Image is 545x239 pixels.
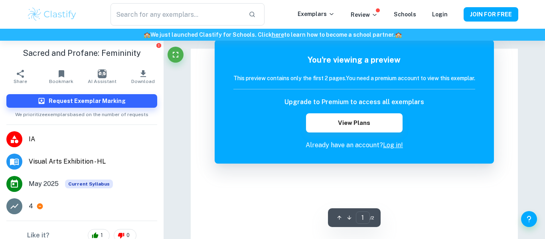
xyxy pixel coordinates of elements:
span: Current Syllabus [65,180,113,188]
button: JOIN FOR FREE [464,7,518,22]
a: Schools [394,11,416,18]
p: Review [351,10,378,19]
img: AI Assistant [98,69,107,78]
a: Log in! [383,141,403,149]
span: Bookmark [49,79,73,84]
span: 🏫 [395,32,402,38]
button: Help and Feedback [521,211,537,227]
button: Report issue [156,42,162,48]
span: We prioritize exemplars based on the number of requests [15,108,148,118]
a: Login [432,11,448,18]
p: Already have an account? [233,140,475,150]
h6: Upgrade to Premium to access all exemplars [284,97,424,107]
h6: This preview contains only the first 2 pages. You need a premium account to view this exemplar. [233,74,475,83]
button: AI Assistant [82,65,122,88]
button: Download [122,65,163,88]
h6: Request Exemplar Marking [49,97,126,105]
p: 4 [29,201,33,211]
span: May 2025 [29,179,59,189]
input: Search for any exemplars... [111,3,242,26]
img: Clastify logo [27,6,77,22]
span: 🏫 [144,32,150,38]
span: Visual Arts Exhibition - HL [29,157,157,166]
h5: You're viewing a preview [233,54,475,66]
button: Bookmark [41,65,81,88]
span: Share [14,79,27,84]
span: AI Assistant [88,79,117,84]
button: Request Exemplar Marking [6,94,157,108]
p: Exemplars [298,10,335,18]
span: / 2 [370,214,374,221]
h1: Sacred and Profane: Femininity [6,47,157,59]
span: Download [131,79,155,84]
a: here [272,32,284,38]
span: IA [29,134,157,144]
button: View Plans [306,113,403,132]
button: Fullscreen [168,47,184,63]
div: This exemplar is based on the current syllabus. Feel free to refer to it for inspiration/ideas wh... [65,180,113,188]
h6: We just launched Clastify for Schools. Click to learn how to become a school partner. [2,30,543,39]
